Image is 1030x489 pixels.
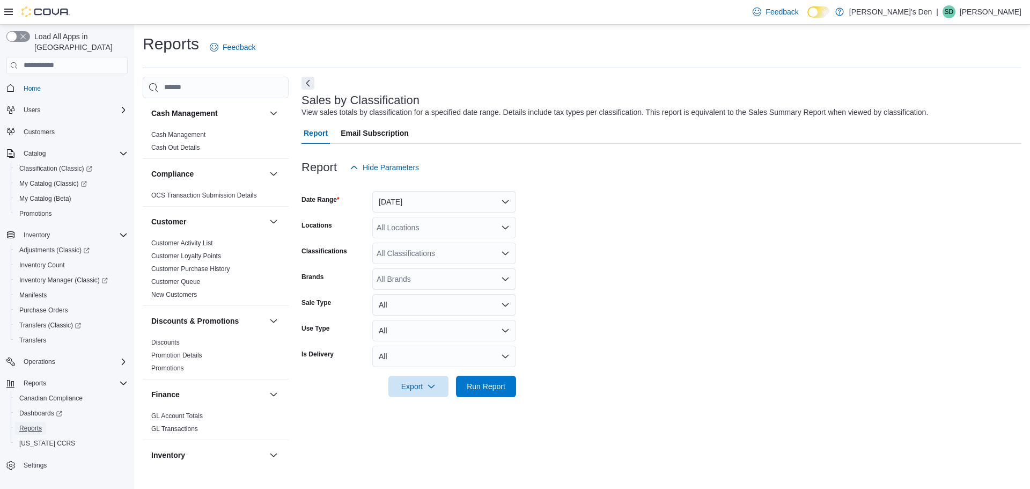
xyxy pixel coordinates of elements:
div: View sales totals by classification for a specified date range. Details include tax types per cla... [301,107,928,118]
h1: Reports [143,33,199,55]
button: Inventory [267,449,280,462]
label: Brands [301,273,323,281]
span: Inventory Count [19,261,65,269]
span: Cash Management [151,130,205,139]
a: Promotions [15,207,56,220]
button: Manifests [11,288,132,303]
button: Reports [19,377,50,390]
button: Compliance [267,167,280,180]
a: Discounts [151,339,180,346]
a: Promotion Details [151,352,202,359]
span: My Catalog (Classic) [19,179,87,188]
span: Customers [24,128,55,136]
button: All [372,320,516,341]
span: SD [945,5,954,18]
span: Inventory Count [15,259,128,272]
a: Transfers (Classic) [11,318,132,333]
span: Adjustments (Classic) [19,246,90,254]
span: Customer Queue [151,278,200,286]
span: Promotions [15,207,128,220]
button: Hide Parameters [345,157,423,178]
span: Inventory Manager (Classic) [15,274,128,287]
button: Reports [11,421,132,436]
a: Dashboards [15,407,67,420]
a: Reports [15,422,46,435]
div: Compliance [143,189,289,206]
span: Adjustments (Classic) [15,244,128,257]
span: Operations [19,355,128,368]
p: [PERSON_NAME] [960,5,1021,18]
button: Inventory [2,228,132,243]
span: Purchase Orders [15,304,128,317]
a: Inventory Manager (Classic) [15,274,112,287]
span: Feedback [223,42,255,53]
span: Classification (Classic) [15,162,128,175]
button: Inventory [151,450,265,461]
h3: Cash Management [151,108,218,119]
a: Promotions [151,364,184,372]
a: Customer Activity List [151,239,213,247]
a: [US_STATE] CCRS [15,437,79,450]
span: Settings [19,458,128,472]
div: Customer [143,237,289,305]
a: Customers [19,126,59,138]
button: Customers [2,124,132,140]
span: Canadian Compliance [19,394,83,403]
span: Inventory [19,229,128,242]
span: Purchase Orders [19,306,68,315]
span: Dashboards [15,407,128,420]
p: [PERSON_NAME]'s Den [849,5,932,18]
span: Export [395,376,442,397]
a: Cash Management [151,131,205,138]
button: Export [388,376,448,397]
span: Transfers [15,334,128,347]
span: Report [304,122,328,144]
div: Shawn Dang [943,5,955,18]
h3: Inventory [151,450,185,461]
h3: Finance [151,389,180,400]
span: Inventory Manager (Classic) [19,276,108,284]
span: [US_STATE] CCRS [19,439,75,448]
input: Dark Mode [807,6,830,18]
a: Manifests [15,289,51,302]
span: Run Report [467,381,505,392]
span: Reports [19,377,128,390]
a: New Customers [151,291,197,298]
span: Canadian Compliance [15,392,128,405]
button: Customer [151,216,265,227]
span: Users [19,104,128,116]
button: Open list of options [501,249,510,258]
button: All [372,346,516,367]
span: Feedback [766,6,798,17]
span: Manifests [19,291,47,300]
a: Classification (Classic) [15,162,97,175]
button: Open list of options [501,275,510,283]
span: Dashboards [19,409,62,418]
span: My Catalog (Beta) [15,192,128,205]
span: My Catalog (Classic) [15,177,128,190]
button: Catalog [2,146,132,161]
a: Feedback [748,1,803,23]
label: Use Type [301,324,329,333]
span: Catalog [19,147,128,160]
div: Discounts & Promotions [143,336,289,379]
button: Reports [2,376,132,391]
label: Date Range [301,195,340,204]
button: Users [19,104,45,116]
a: GL Account Totals [151,412,203,420]
span: Load All Apps in [GEOGRAPHIC_DATA] [30,31,128,53]
button: Users [2,103,132,118]
label: Is Delivery [301,350,334,359]
a: Customer Queue [151,278,200,286]
span: Customer Purchase History [151,265,230,273]
span: Washington CCRS [15,437,128,450]
button: Customer [267,215,280,228]
button: Operations [19,355,60,368]
h3: Compliance [151,169,194,179]
span: Home [19,82,128,95]
span: Transfers (Classic) [19,321,81,330]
